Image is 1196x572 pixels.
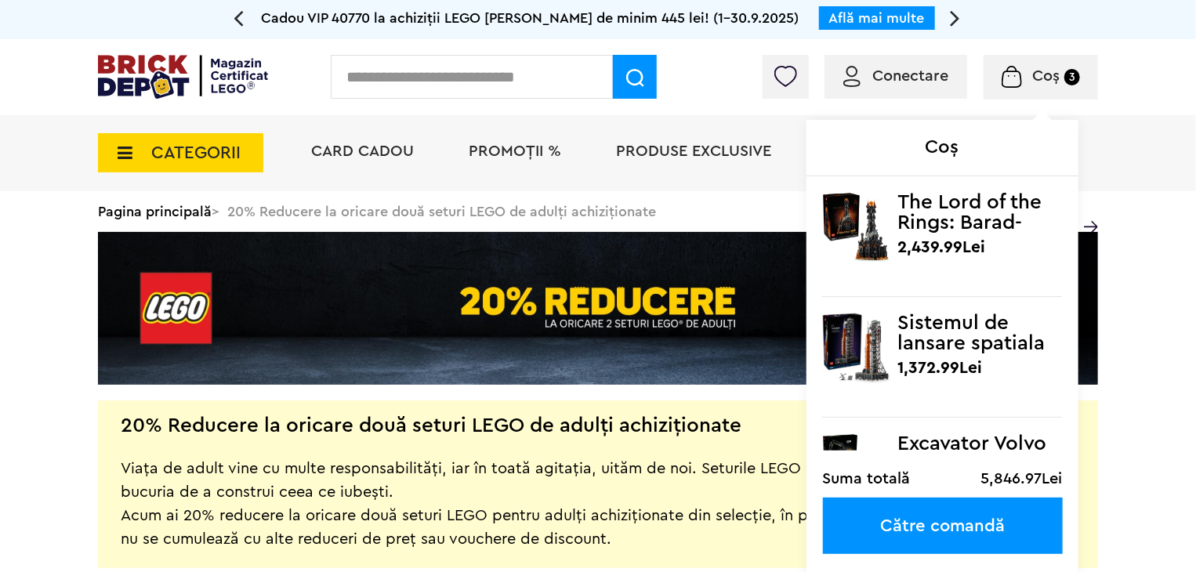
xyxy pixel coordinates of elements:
[843,68,948,84] a: Conectare
[151,144,241,161] span: CATEGORII
[469,143,561,159] a: PROMOȚII %
[121,433,1075,551] div: Viața de adult vine cu multe responsabilități, iar în toată agitația, uităm de noi. Seturile LEGO...
[1032,68,1060,84] span: Coș
[1064,69,1080,85] small: 3
[98,232,1098,385] img: Landing page banner
[829,11,925,25] a: Află mai multe
[121,418,741,433] h2: 20% Reducere la oricare două seturi LEGO de adulți achiziționate
[262,11,799,25] span: Cadou VIP 40770 la achiziții LEGO [PERSON_NAME] de minim 445 lei! (1-30.9.2025)
[872,68,948,84] span: Conectare
[311,143,414,159] a: Card Cadou
[616,143,771,159] a: Produse exclusive
[1074,198,1098,214] a: Magazine Certificate LEGO®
